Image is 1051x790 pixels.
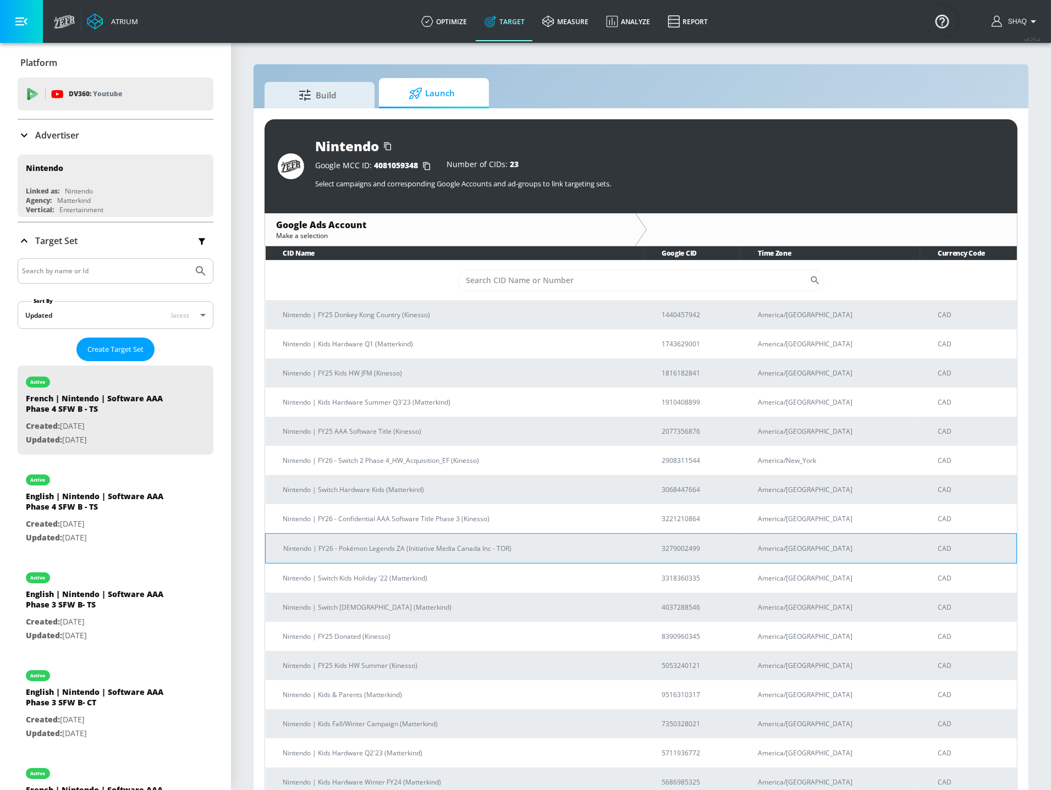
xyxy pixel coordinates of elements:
div: Nintendo [65,186,93,196]
p: Nintendo | FY25 AAA Software Title (Kinesso) [283,426,635,437]
div: active [31,673,46,678]
p: 5711936772 [662,747,731,759]
a: optimize [412,2,476,41]
p: 8390960345 [662,631,731,642]
p: Nintendo | Kids Hardware Summer Q3'23 (Matterkind) [283,396,635,408]
p: CAD [938,426,1008,437]
p: 5686985325 [662,776,731,788]
p: America/[GEOGRAPHIC_DATA] [758,572,911,584]
th: Google CID [644,246,740,260]
p: Nintendo | FY25 Kids HW Summer (Kinesso) [283,660,635,671]
p: CAD [938,601,1008,613]
div: Vertical: [26,205,54,214]
div: activeEnglish | Nintendo | Software AAA Phase 3 SFW B- TSCreated:[DATE]Updated:[DATE] [18,561,213,650]
div: Search CID Name or Number [458,269,824,291]
p: Nintendo | Kids Hardware Q2'23 (Matterkind) [283,747,635,759]
p: [DATE] [26,727,180,741]
p: 1910408899 [662,396,731,408]
div: active [31,575,46,581]
span: Build [276,82,359,108]
p: [DATE] [26,713,180,727]
span: Create Target Set [87,343,144,356]
div: activeEnglish | Nintendo | Software AAA Phase 3 SFW B- CTCreated:[DATE]Updated:[DATE] [18,659,213,748]
p: 1816182841 [662,367,731,379]
a: Analyze [597,2,659,41]
a: measure [533,2,597,41]
span: latest [171,311,189,320]
p: Nintendo | Switch Hardware Kids (Matterkind) [283,484,635,495]
p: America/[GEOGRAPHIC_DATA] [758,689,911,700]
div: active [31,379,46,385]
div: Google Ads AccountMake a selection [265,213,635,246]
p: CAD [938,543,1008,554]
div: Matterkind [57,196,91,205]
p: America/[GEOGRAPHIC_DATA] [758,631,911,642]
th: CID Name [266,246,644,260]
th: Currency Code [920,246,1016,260]
div: Nintendo [315,137,379,155]
p: Nintendo | FY25 Donated (Kinesso) [283,631,635,642]
p: Nintendo | Kids Hardware Winter FY24 (Matterkind) [283,776,635,788]
div: Atrium [107,16,138,26]
div: English | Nintendo | Software AAA Phase 3 SFW B- CT [26,687,180,713]
button: Open Resource Center [927,5,958,36]
div: Google MCC ID: [315,161,436,172]
p: Nintendo | FY25 Kids HW JFM (Kinesso) [283,367,635,379]
span: login as: shaquille.huang@zefr.com [1004,18,1027,25]
input: Search by name or Id [22,264,189,278]
p: 1440457942 [662,309,731,321]
div: English | Nintendo | Software AAA Phase 4 SFW B - TS [26,491,180,517]
span: 23 [510,159,519,169]
div: Agency: [26,196,52,205]
input: Search CID Name or Number [458,269,810,291]
span: Updated: [26,434,62,445]
div: Updated [25,311,52,320]
div: Nintendo [26,163,63,173]
p: CAD [938,309,1008,321]
p: America/[GEOGRAPHIC_DATA] [758,396,911,408]
div: active [31,771,46,776]
p: Nintendo | Kids Fall/Winter Campaign (Matterkind) [283,718,635,730]
p: America/[GEOGRAPHIC_DATA] [758,484,911,495]
p: Nintendo | Kids Hardware Q1 (Matterkind) [283,338,635,350]
div: activeFrench | Nintendo | Software AAA Phase 4 SFW B - TSCreated:[DATE]Updated:[DATE] [18,366,213,455]
div: NintendoLinked as:NintendoAgency:MatterkindVertical:Entertainment [18,154,213,217]
p: America/[GEOGRAPHIC_DATA] [758,660,911,671]
div: Linked as: [26,186,59,196]
th: Time Zone [740,246,920,260]
p: 3318360335 [662,572,731,584]
p: CAD [938,776,1008,788]
p: Nintendo | FY25 Donkey Kong Country (Kinesso) [283,309,635,321]
p: CAD [938,572,1008,584]
span: Created: [26,518,60,529]
p: 5053240121 [662,660,731,671]
div: Platform [18,47,213,78]
p: Target Set [35,235,78,247]
span: Created: [26,616,60,627]
p: CAD [938,747,1008,759]
p: CAD [938,338,1008,350]
div: activeEnglish | Nintendo | Software AAA Phase 4 SFW B - TSCreated:[DATE]Updated:[DATE] [18,463,213,553]
a: Target [476,2,533,41]
p: 3279002499 [662,543,731,554]
p: America/[GEOGRAPHIC_DATA] [758,426,911,437]
p: CAD [938,455,1008,466]
span: Updated: [26,630,62,640]
p: CAD [938,484,1008,495]
p: America/[GEOGRAPHIC_DATA] [758,718,911,730]
div: Target Set [18,223,213,259]
p: 7350328021 [662,718,731,730]
span: Created: [26,421,60,431]
p: CAD [938,513,1008,524]
p: CAD [938,367,1008,379]
div: Number of CIDs: [447,161,519,172]
p: [DATE] [26,419,180,433]
p: CAD [938,631,1008,642]
span: v 4.25.4 [1025,36,1040,42]
p: Nintendo | Switch [DEMOGRAPHIC_DATA] (Matterkind) [283,601,635,613]
div: Entertainment [59,205,103,214]
p: America/[GEOGRAPHIC_DATA] [758,747,911,759]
